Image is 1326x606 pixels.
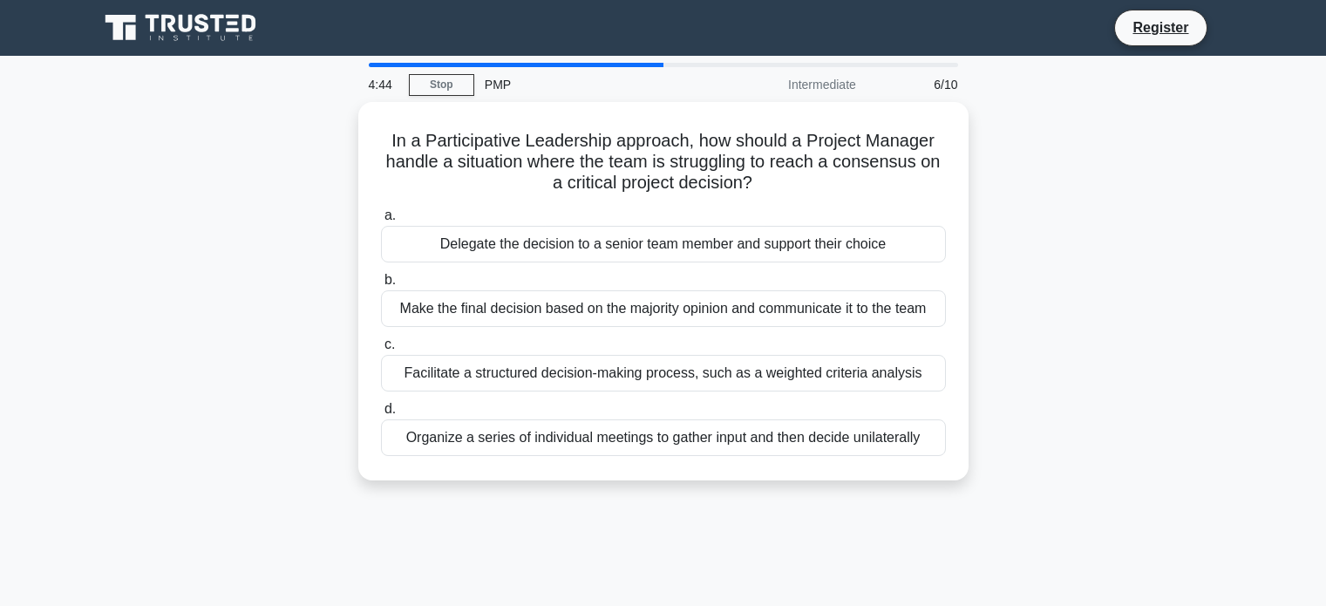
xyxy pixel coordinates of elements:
div: Delegate the decision to a senior team member and support their choice [381,226,946,262]
div: 6/10 [867,67,969,102]
div: Intermediate [714,67,867,102]
div: 4:44 [358,67,409,102]
div: Make the final decision based on the majority opinion and communicate it to the team [381,290,946,327]
a: Stop [409,74,474,96]
span: a. [384,208,396,222]
a: Register [1122,17,1199,38]
h5: In a Participative Leadership approach, how should a Project Manager handle a situation where the... [379,130,948,194]
span: c. [384,337,395,351]
div: PMP [474,67,714,102]
div: Organize a series of individual meetings to gather input and then decide unilaterally [381,419,946,456]
span: d. [384,401,396,416]
div: Facilitate a structured decision-making process, such as a weighted criteria analysis [381,355,946,392]
span: b. [384,272,396,287]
